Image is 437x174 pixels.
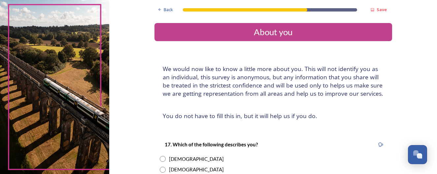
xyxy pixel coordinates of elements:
[164,7,173,13] span: Back
[169,155,224,163] div: [DEMOGRAPHIC_DATA]
[169,166,224,173] div: [DEMOGRAPHIC_DATA]
[165,141,258,147] strong: 17. Which of the following describes you?
[163,65,384,98] h4: We would now like to know a little more about you. This will not identify you as an individual, t...
[163,112,384,120] h4: You do not have to fill this in, but it will help us if you do.
[377,7,387,12] strong: Save
[157,26,389,38] div: About you
[408,145,427,164] button: Open Chat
